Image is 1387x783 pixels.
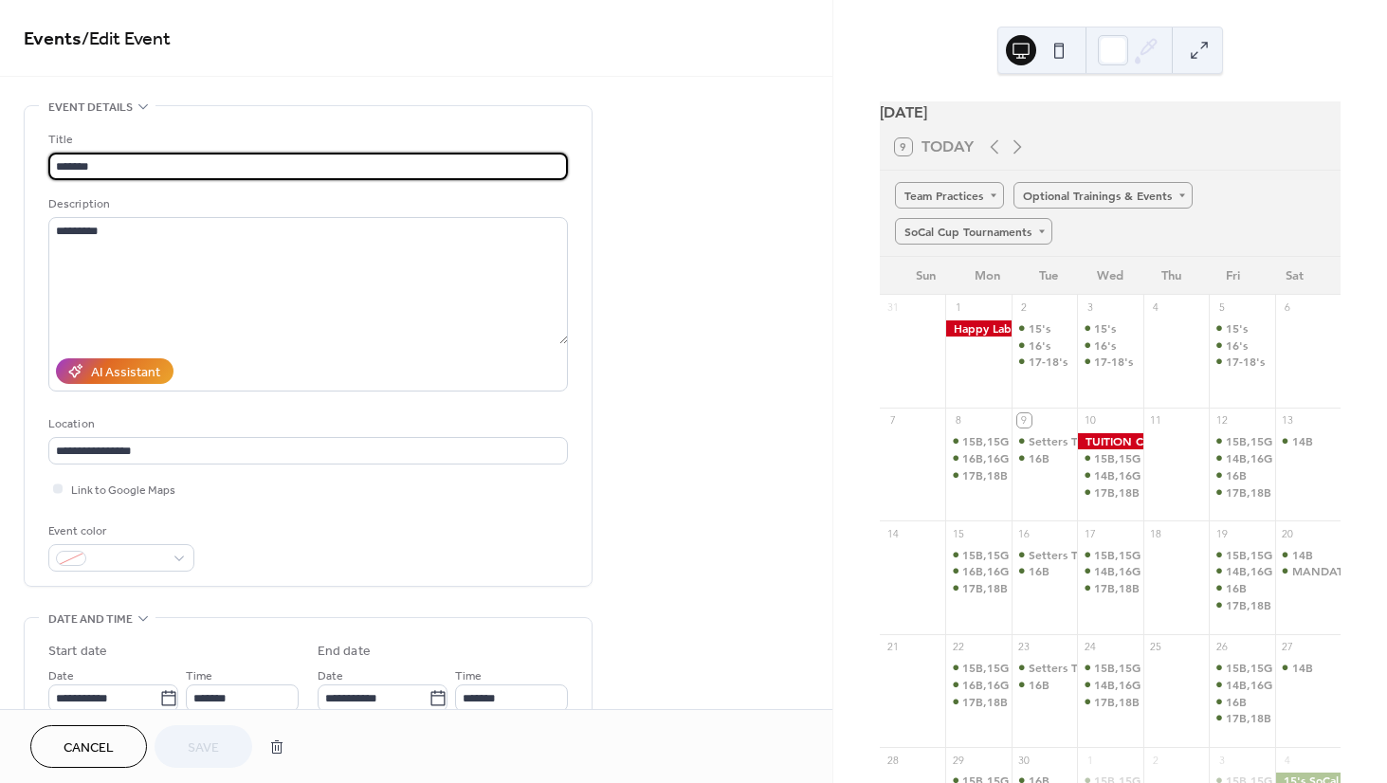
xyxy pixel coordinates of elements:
[1012,433,1077,449] div: Setters Training: All Ages
[1209,484,1274,501] div: 17B,18B
[48,610,133,629] span: Date and time
[1094,580,1140,596] div: 17B,18B
[1209,450,1274,466] div: 14B,16G
[1029,563,1049,579] div: 16B
[1226,467,1247,483] div: 16B
[91,363,160,383] div: AI Assistant
[945,320,1011,337] div: Happy Labor Day: OFF
[1275,660,1341,676] div: 14B
[1094,694,1140,710] div: 17B,18B
[1094,450,1141,466] div: 15B,15G
[1226,433,1272,449] div: 15B,15G
[1209,337,1274,354] div: 16's
[1292,547,1313,563] div: 14B
[1275,433,1341,449] div: 14B
[1281,300,1295,315] div: 6
[885,413,900,428] div: 7
[1083,300,1097,315] div: 3
[1214,640,1229,654] div: 26
[1281,526,1295,540] div: 20
[1226,354,1265,370] div: 17-18's
[962,547,1009,563] div: 15B,15G
[1094,354,1133,370] div: 17-18's
[1012,660,1077,676] div: Setters Training: All Ages
[880,101,1341,124] div: [DATE]
[64,738,114,758] span: Cancel
[945,547,1011,563] div: 15B,15G
[455,666,482,686] span: Time
[1209,547,1274,563] div: 15B,15G
[1077,677,1142,693] div: 14B,16G
[1029,547,1167,563] div: Setters Training: All Ages
[1012,354,1077,370] div: 17-18's
[1275,563,1341,579] div: MANDATORY PARENT PLAYER MEETING
[1281,413,1295,428] div: 13
[1275,547,1341,563] div: 14B
[1209,677,1274,693] div: 14B,16G
[1094,484,1140,501] div: 17B,18B
[1226,677,1272,693] div: 14B,16G
[1226,710,1271,726] div: 17B,18B
[82,21,171,58] span: / Edit Event
[1149,526,1163,540] div: 18
[951,640,965,654] div: 22
[1077,337,1142,354] div: 16's
[962,433,1009,449] div: 15B,15G
[1226,597,1271,613] div: 17B,18B
[1017,526,1031,540] div: 16
[962,580,1008,596] div: 17B,18B
[24,21,82,58] a: Events
[71,481,175,501] span: Link to Google Maps
[1281,640,1295,654] div: 27
[1077,320,1142,337] div: 15's
[1017,413,1031,428] div: 9
[48,98,133,118] span: Event details
[1018,257,1080,295] div: Tue
[1209,580,1274,596] div: 16B
[1214,413,1229,428] div: 12
[957,257,1018,295] div: Mon
[1214,753,1229,767] div: 3
[1083,526,1097,540] div: 17
[945,677,1011,693] div: 16B,16G
[945,450,1011,466] div: 16B,16G
[48,194,564,214] div: Description
[1209,467,1274,483] div: 16B
[56,358,173,384] button: AI Assistant
[1077,450,1142,466] div: 15B,15G
[885,526,900,540] div: 14
[1149,413,1163,428] div: 11
[318,642,371,662] div: End date
[1029,660,1167,676] div: Setters Training: All Ages
[1209,694,1274,710] div: 16B
[1029,450,1049,466] div: 16B
[1202,257,1264,295] div: Fri
[962,467,1008,483] div: 17B,18B
[1209,320,1274,337] div: 15's
[962,450,1009,466] div: 16B,16G
[1214,526,1229,540] div: 19
[945,563,1011,579] div: 16B,16G
[1083,640,1097,654] div: 24
[1209,354,1274,370] div: 17-18's
[1209,710,1274,726] div: 17B,18B
[1012,337,1077,354] div: 16's
[1209,597,1274,613] div: 17B,18B
[1094,467,1141,483] div: 14B,16G
[1077,660,1142,676] div: 15B,15G
[885,640,900,654] div: 21
[1292,433,1313,449] div: 14B
[1226,694,1247,710] div: 16B
[1077,563,1142,579] div: 14B,16G
[945,467,1011,483] div: 17B,18B
[1226,484,1271,501] div: 17B,18B
[1077,580,1142,596] div: 17B,18B
[1029,433,1167,449] div: Setters Training: All Ages
[1094,660,1141,676] div: 15B,15G
[1077,433,1142,449] div: TUITION CLUB PAYMENT DUE
[1281,753,1295,767] div: 4
[1141,257,1202,295] div: Thu
[1149,640,1163,654] div: 25
[945,580,1011,596] div: 17B,18B
[962,660,1009,676] div: 15B,15G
